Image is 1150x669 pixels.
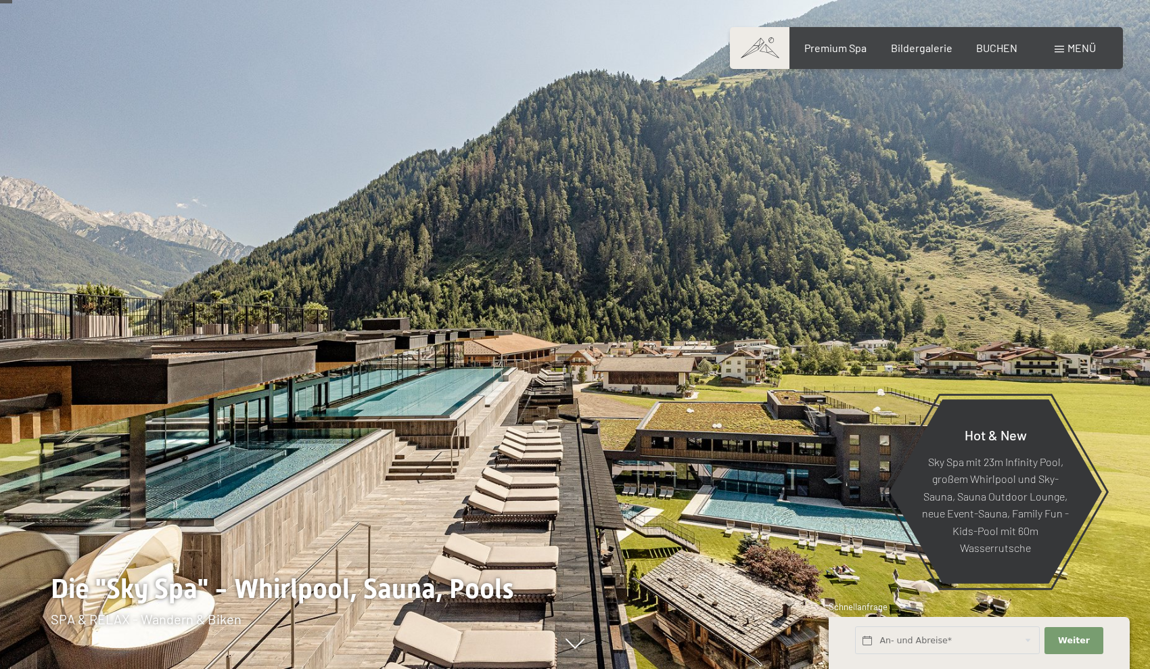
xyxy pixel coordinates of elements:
[1058,635,1090,647] span: Weiter
[976,41,1017,54] a: BUCHEN
[891,41,952,54] a: Bildergalerie
[1044,627,1103,655] button: Weiter
[1067,41,1096,54] span: Menü
[804,41,867,54] a: Premium Spa
[829,601,888,612] span: Schnellanfrage
[888,398,1103,584] a: Hot & New Sky Spa mit 23m Infinity Pool, großem Whirlpool und Sky-Sauna, Sauna Outdoor Lounge, ne...
[922,453,1069,557] p: Sky Spa mit 23m Infinity Pool, großem Whirlpool und Sky-Sauna, Sauna Outdoor Lounge, neue Event-S...
[965,426,1027,442] span: Hot & New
